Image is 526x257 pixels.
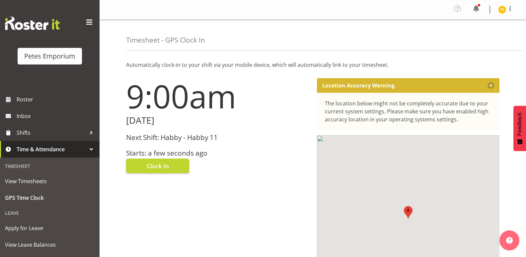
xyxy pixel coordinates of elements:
a: View Timesheets [2,173,98,190]
span: GPS Time Clock [5,193,95,203]
a: Apply for Leave [2,220,98,236]
span: View Timesheets [5,176,95,186]
img: help-xxl-2.png [506,237,513,244]
img: tamara-straker11292.jpg [498,6,506,14]
img: Rosterit website logo [5,17,60,30]
span: Roster [17,94,96,104]
a: View Leave Balances [2,236,98,253]
h3: Next Shift: Habby - Habby 11 [126,134,309,141]
button: Clock In [126,159,189,173]
p: Automatically clock-in to your shift via your mobile device, which will automatically link to you... [126,61,499,69]
span: Clock In [147,162,169,170]
span: View Leave Balances [5,240,95,250]
button: Close message [488,82,494,89]
span: Time & Attendance [17,144,86,154]
h1: 9:00am [126,78,309,114]
a: GPS Time Clock [2,190,98,206]
span: Shifts [17,128,86,138]
div: The location below might not be completely accurate due to your current system settings. Please m... [325,99,492,123]
h4: Timesheet - GPS Clock In [126,36,205,44]
p: Location Accuracy Warning [322,82,395,89]
div: Timesheet [2,159,98,173]
button: Feedback - Show survey [513,106,526,151]
h2: [DATE] [126,115,309,126]
span: Apply for Leave [5,223,95,233]
span: Inbox [17,111,96,121]
div: Leave [2,206,98,220]
div: Petes Emporium [24,51,75,61]
h3: Starts: a few seconds ago [126,149,309,157]
span: Feedback [517,112,523,136]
